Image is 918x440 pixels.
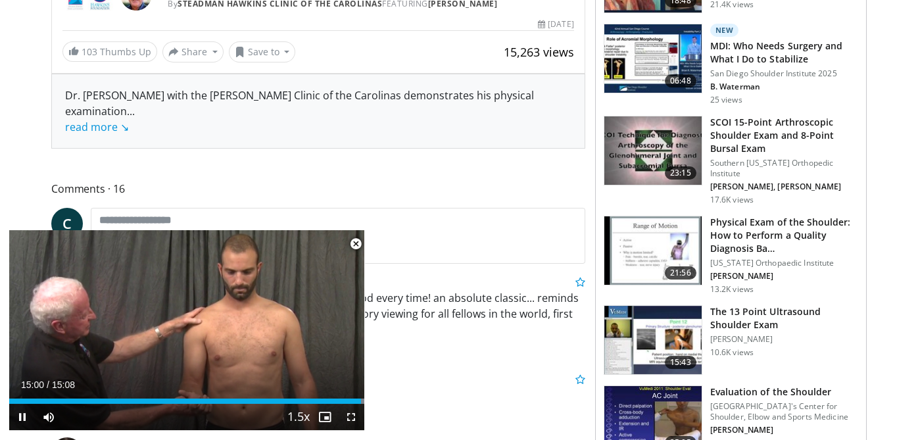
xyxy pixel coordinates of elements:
[51,180,585,197] span: Comments 16
[710,195,754,205] p: 17.6K views
[312,404,338,430] button: Enable picture-in-picture mode
[162,41,224,62] button: Share
[665,266,696,280] span: 21:56
[604,116,702,185] img: 3Gduepif0T1UGY8H4xMDoxOjByO_JhYE.150x105_q85_crop-smart_upscale.jpg
[604,305,858,375] a: 15:43 The 13 Point Ultrasound Shoulder Exam [PERSON_NAME] 10.6K views
[47,379,49,390] span: /
[710,24,739,37] p: New
[710,39,858,66] h3: MDI: Who Needs Surgery and What I Do to Stabilize
[710,271,858,281] p: [PERSON_NAME]
[710,95,742,105] p: 25 views
[538,18,573,30] div: [DATE]
[65,104,135,134] span: ...
[9,399,364,404] div: Progress Bar
[504,44,574,60] span: 15,263 views
[604,216,858,295] a: 21:56 Physical Exam of the Shoulder: How to Perform a Quality Diagnosis Ba… [US_STATE] Orthopaedi...
[285,404,312,430] button: Playback Rate
[338,404,364,430] button: Fullscreen
[710,425,858,435] p: [PERSON_NAME]
[710,68,858,79] p: San Diego Shoulder Institute 2025
[36,404,62,430] button: Mute
[62,41,157,62] a: 103 Thumbs Up
[21,379,44,390] span: 15:00
[710,334,858,345] p: [PERSON_NAME]
[710,216,858,255] h3: Physical Exam of the Shoulder: How to Perform a Quality Diagnosis Ba…
[710,182,858,192] p: [PERSON_NAME], [PERSON_NAME]
[82,45,97,58] span: 103
[604,306,702,374] img: 7b323ec8-d3a2-4ab0-9251-f78bf6f4eb32.150x105_q85_crop-smart_upscale.jpg
[710,347,754,358] p: 10.6K views
[665,166,696,180] span: 23:15
[665,74,696,87] span: 06:48
[710,284,754,295] p: 13.2K views
[9,230,364,431] video-js: Video Player
[604,116,858,205] a: 23:15 SCOI 15-Point Arthroscopic Shoulder Exam and 8-Point Bursal Exam Southern [US_STATE] Orthop...
[710,258,858,268] p: [US_STATE] Orthopaedic Institute
[710,305,858,331] h3: The 13 Point Ultrasound Shoulder Exam
[604,24,858,105] a: 06:48 New MDI: Who Needs Surgery and What I Do to Stabilize San Diego Shoulder Institute 2025 B. ...
[710,385,858,399] h3: Evaluation of the Shoulder
[665,356,696,369] span: 15:43
[229,41,296,62] button: Save to
[710,82,858,92] p: B. Waterman
[65,87,571,135] div: Dr. [PERSON_NAME] with the [PERSON_NAME] Clinic of the Carolinas demonstrates his physical examin...
[65,120,129,134] a: read more ↘
[9,404,36,430] button: Pause
[343,230,369,258] button: Close
[604,216,702,285] img: ec663772-d786-4d44-ad01-f90553f64265.150x105_q85_crop-smart_upscale.jpg
[710,401,858,422] p: [GEOGRAPHIC_DATA]'s Center for Shoulder, Elbow and Sports Medicine
[710,158,858,179] p: Southern [US_STATE] Orthopedic Institute
[52,379,75,390] span: 15:08
[710,116,858,155] h3: SCOI 15-Point Arthroscopic Shoulder Exam and 8-Point Bursal Exam
[604,24,702,93] img: 3a2f5bb8-c0c0-4fc6-913e-97078c280665.150x105_q85_crop-smart_upscale.jpg
[51,208,83,239] a: C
